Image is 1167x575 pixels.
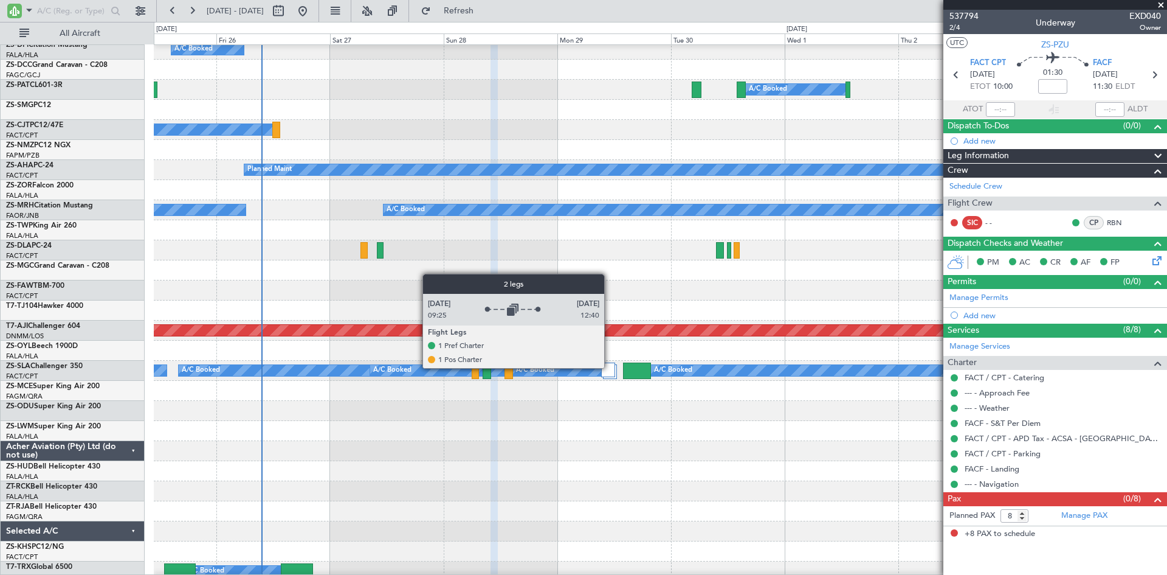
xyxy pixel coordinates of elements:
[6,291,38,301] a: FACT/CPT
[6,61,32,69] span: ZS-DCC
[247,161,292,179] div: Planned Maint
[1081,257,1090,269] span: AF
[6,543,64,551] a: ZS-KHSPC12/NG
[444,33,557,44] div: Sun 28
[965,403,1010,413] a: --- - Weather
[6,332,44,341] a: DNMM/LOS
[6,503,30,511] span: ZT-RJA
[174,40,213,58] div: A/C Booked
[6,211,39,220] a: FAOR/JNB
[785,33,898,44] div: Wed 1
[6,563,72,571] a: T7-TRXGlobal 6500
[6,171,38,180] a: FACT/CPT
[6,202,34,209] span: ZS-MRH
[898,33,1012,44] div: Thu 2
[6,182,74,189] a: ZS-ZORFalcon 2000
[6,463,100,470] a: ZS-HUDBell Helicopter 430
[6,463,33,470] span: ZS-HUD
[962,216,982,229] div: SIC
[387,201,425,219] div: A/C Booked
[6,512,43,521] a: FAGM/QRA
[948,237,1063,251] span: Dispatch Checks and Weather
[1129,10,1161,23] span: EXD040
[6,151,40,160] a: FAPM/PZB
[985,217,1013,228] div: - -
[949,181,1002,193] a: Schedule Crew
[6,202,93,209] a: ZS-MRHCitation Mustang
[1084,216,1104,229] div: CP
[1036,16,1075,29] div: Underway
[1093,57,1112,69] span: FACF
[1019,257,1030,269] span: AC
[948,119,1009,133] span: Dispatch To-Dos
[6,383,33,390] span: ZS-MCE
[6,162,53,169] a: ZS-AHAPC-24
[948,164,968,178] span: Crew
[6,403,101,410] a: ZS-ODUSuper King Air 200
[948,324,979,338] span: Services
[516,361,554,380] div: A/C Booked
[949,510,995,522] label: Planned PAX
[965,464,1019,474] a: FACF - Landing
[6,71,40,80] a: FAGC/GCJ
[433,7,484,15] span: Refresh
[6,262,109,270] a: ZS-MGCGrand Caravan - C208
[1123,323,1141,336] span: (8/8)
[1093,69,1118,81] span: [DATE]
[6,302,38,310] span: T7-TJ104
[37,2,107,20] input: A/C (Reg. or Type)
[13,24,132,43] button: All Aircraft
[557,33,671,44] div: Mon 29
[6,242,32,249] span: ZS-DLA
[6,563,31,571] span: T7-TRX
[6,343,78,350] a: ZS-OYLBeech 1900D
[6,251,38,260] a: FACT/CPT
[949,292,1008,304] a: Manage Permits
[965,388,1030,398] a: --- - Approach Fee
[965,418,1041,428] a: FACF - S&T Per Diem
[963,136,1161,146] div: Add new
[6,102,33,109] span: ZS-SMG
[1123,492,1141,505] span: (0/8)
[749,80,787,99] div: A/C Booked
[1127,103,1148,116] span: ALDT
[6,222,77,229] a: ZS-TWPKing Air 260
[216,33,330,44] div: Fri 26
[1115,81,1135,93] span: ELDT
[6,41,88,49] a: ZS-DFICitation Mustang
[1061,510,1107,522] a: Manage PAX
[1110,257,1120,269] span: FP
[6,322,28,330] span: T7-AJI
[1107,217,1134,228] a: RBN
[970,81,990,93] span: ETOT
[6,61,108,69] a: ZS-DCCGrand Caravan - C208
[963,103,983,116] span: ATOT
[787,24,807,35] div: [DATE]
[6,372,38,381] a: FACT/CPT
[1123,119,1141,132] span: (0/0)
[6,122,30,129] span: ZS-CJT
[6,122,63,129] a: ZS-CJTPC12/47E
[6,102,51,109] a: ZS-SMGPC12
[948,275,976,289] span: Permits
[6,191,38,200] a: FALA/HLA
[6,142,71,149] a: ZS-NMZPC12 NGX
[6,363,30,370] span: ZS-SLA
[6,483,30,490] span: ZT-RCK
[970,57,1006,69] span: FACT CPT
[330,33,444,44] div: Sat 27
[6,363,83,370] a: ZS-SLAChallenger 350
[6,543,32,551] span: ZS-KHS
[948,492,961,506] span: Pax
[965,448,1041,459] a: FACT / CPT - Parking
[6,352,38,361] a: FALA/HLA
[1041,38,1069,51] span: ZS-PZU
[207,5,264,16] span: [DATE] - [DATE]
[949,10,979,23] span: 537794
[993,81,1013,93] span: 10:00
[6,503,97,511] a: ZT-RJABell Helicopter 430
[1050,257,1061,269] span: CR
[103,33,216,44] div: Thu 25
[986,102,1015,117] input: --:--
[949,341,1010,353] a: Manage Services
